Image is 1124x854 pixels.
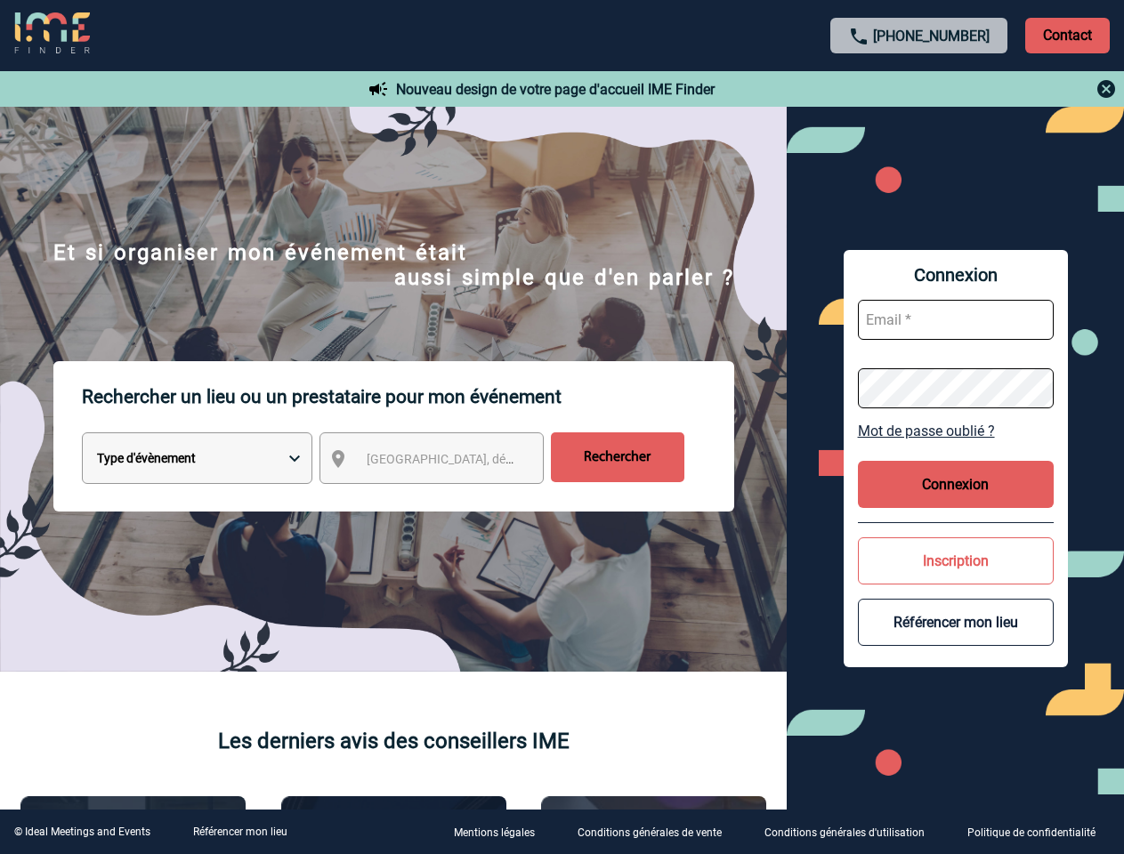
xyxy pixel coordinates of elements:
[367,452,614,466] span: [GEOGRAPHIC_DATA], département, région...
[14,826,150,838] div: © Ideal Meetings and Events
[858,461,1054,508] button: Connexion
[858,537,1054,584] button: Inscription
[764,827,925,840] p: Conditions générales d'utilisation
[873,28,990,44] a: [PHONE_NUMBER]
[551,432,684,482] input: Rechercher
[750,824,953,841] a: Conditions générales d'utilisation
[858,264,1054,286] span: Connexion
[858,300,1054,340] input: Email *
[563,824,750,841] a: Conditions générales de vente
[858,599,1054,646] button: Référencer mon lieu
[578,827,722,840] p: Conditions générales de vente
[848,26,869,47] img: call-24-px.png
[440,824,563,841] a: Mentions légales
[454,827,535,840] p: Mentions légales
[1025,18,1110,53] p: Contact
[967,827,1096,840] p: Politique de confidentialité
[82,361,734,432] p: Rechercher un lieu ou un prestataire pour mon événement
[953,824,1124,841] a: Politique de confidentialité
[193,826,287,838] a: Référencer mon lieu
[858,423,1054,439] a: Mot de passe oublié ?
